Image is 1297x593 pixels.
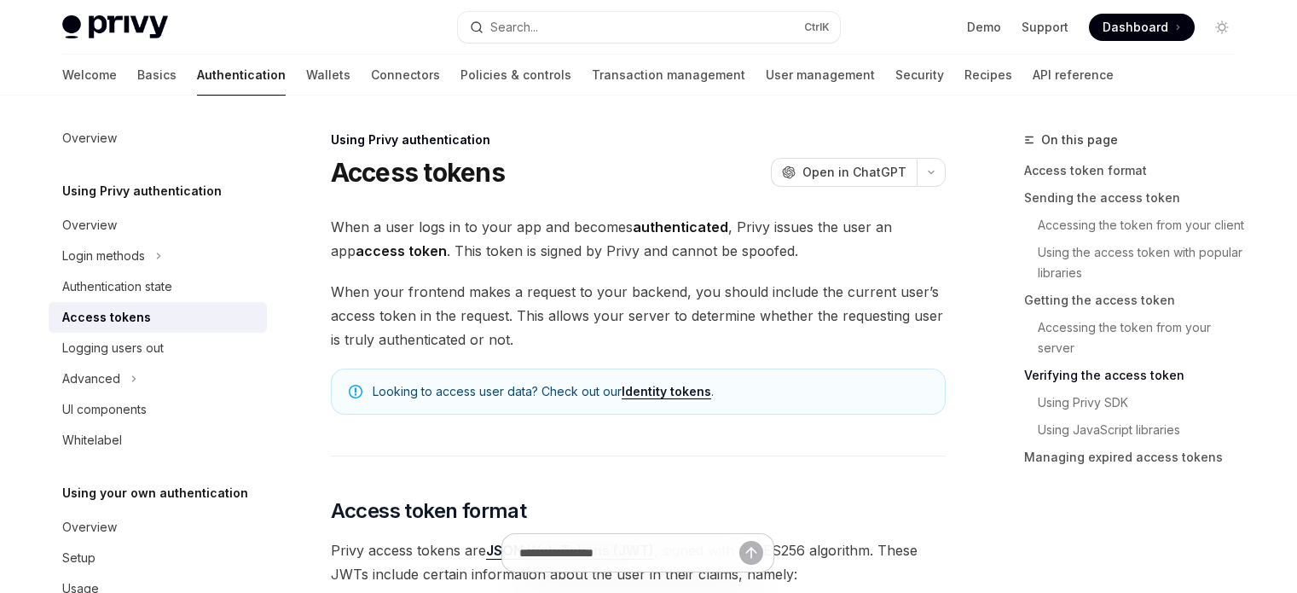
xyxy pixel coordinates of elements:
div: Using Privy authentication [331,131,946,148]
svg: Note [349,385,362,398]
a: API reference [1033,55,1114,96]
strong: access token [356,242,447,259]
div: Login methods [62,246,145,266]
span: Dashboard [1103,19,1168,36]
a: Basics [137,55,177,96]
span: Looking to access user data? Check out our . [373,383,928,400]
a: Authentication [197,55,286,96]
a: Security [895,55,944,96]
div: Overview [62,128,117,148]
a: Access tokens [49,302,267,333]
div: Advanced [62,369,120,389]
a: Setup [49,543,267,573]
a: Identity tokens [622,384,711,399]
button: Search...CtrlK [458,12,840,43]
a: Overview [49,123,267,154]
h5: Using your own authentication [62,483,248,503]
span: Access token format [331,497,527,525]
a: Dashboard [1089,14,1195,41]
span: Ctrl K [804,20,830,34]
a: Overview [49,512,267,543]
button: Toggle dark mode [1208,14,1236,41]
div: Logging users out [62,338,164,358]
a: UI components [49,394,267,425]
div: Authentication state [62,276,172,297]
button: Send message [739,541,763,565]
a: Support [1022,19,1068,36]
a: Authentication state [49,271,267,302]
a: Getting the access token [1024,287,1249,314]
a: Wallets [306,55,350,96]
h5: Using Privy authentication [62,181,222,201]
a: User management [766,55,875,96]
div: Access tokens [62,307,151,328]
a: Recipes [964,55,1012,96]
a: Welcome [62,55,117,96]
a: Whitelabel [49,425,267,456]
a: Verifying the access token [1024,362,1249,389]
strong: authenticated [633,218,728,235]
a: Accessing the token from your client [1038,212,1249,239]
span: Open in ChatGPT [802,164,906,181]
a: Managing expired access tokens [1024,444,1249,471]
a: Transaction management [592,55,745,96]
span: When a user logs in to your app and becomes , Privy issues the user an app . This token is signed... [331,215,946,263]
div: Overview [62,517,117,538]
a: Connectors [371,55,440,96]
a: Logging users out [49,333,267,363]
span: When your frontend makes a request to your backend, you should include the current user’s access ... [331,280,946,352]
a: Accessing the token from your server [1038,314,1249,362]
a: Using Privy SDK [1038,389,1249,416]
div: Setup [62,548,96,568]
a: Using JavaScript libraries [1038,416,1249,444]
a: Sending the access token [1024,184,1249,212]
a: Demo [967,19,1001,36]
div: UI components [62,399,147,420]
div: Whitelabel [62,430,122,451]
h1: Access tokens [331,157,505,188]
img: light logo [62,15,168,39]
div: Overview [62,215,117,235]
a: Access token format [1024,157,1249,184]
button: Open in ChatGPT [771,158,917,187]
a: Overview [49,210,267,241]
span: On this page [1041,130,1118,150]
a: Policies & controls [460,55,571,96]
a: Using the access token with popular libraries [1038,239,1249,287]
div: Search... [490,17,538,38]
